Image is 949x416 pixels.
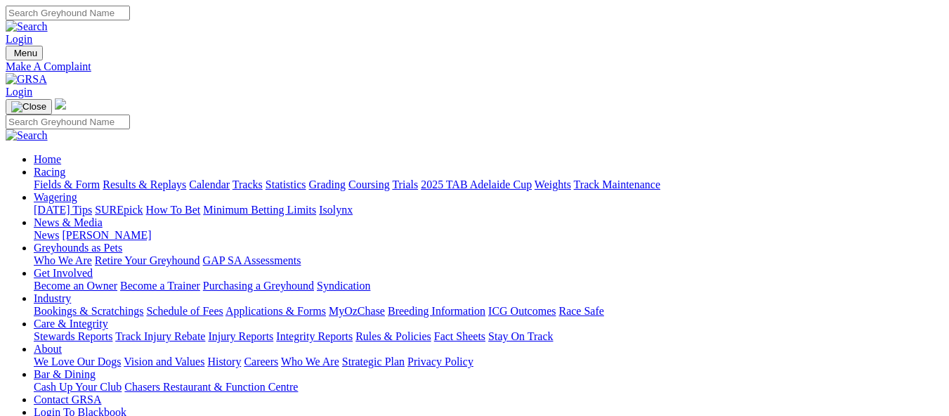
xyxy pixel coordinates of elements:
div: Bar & Dining [34,381,943,394]
a: Coursing [348,178,390,190]
input: Search [6,115,130,129]
a: History [207,356,241,368]
a: Syndication [317,280,370,292]
a: Grading [309,178,346,190]
input: Search [6,6,130,20]
a: Track Injury Rebate [115,330,205,342]
a: GAP SA Assessments [203,254,301,266]
div: Racing [34,178,943,191]
a: Rules & Policies [355,330,431,342]
a: Who We Are [34,254,92,266]
a: About [34,343,62,355]
a: Breeding Information [388,305,485,317]
a: Get Involved [34,267,93,279]
a: Login [6,86,32,98]
div: Industry [34,305,943,318]
a: Injury Reports [208,330,273,342]
a: Fields & Form [34,178,100,190]
a: 2025 TAB Adelaide Cup [421,178,532,190]
a: Stay On Track [488,330,553,342]
div: Wagering [34,204,943,216]
img: logo-grsa-white.png [55,98,66,110]
a: Care & Integrity [34,318,108,330]
a: Chasers Restaurant & Function Centre [124,381,298,393]
a: Bar & Dining [34,368,96,380]
a: Schedule of Fees [146,305,223,317]
a: Industry [34,292,71,304]
span: Menu [14,48,37,58]
div: Get Involved [34,280,943,292]
a: News [34,229,59,241]
a: Privacy Policy [407,356,473,368]
a: Bookings & Scratchings [34,305,143,317]
a: Racing [34,166,65,178]
a: Fact Sheets [434,330,485,342]
a: MyOzChase [329,305,385,317]
img: Search [6,129,48,142]
a: Statistics [266,178,306,190]
a: News & Media [34,216,103,228]
a: Contact GRSA [34,394,101,405]
a: Become a Trainer [120,280,200,292]
div: About [34,356,943,368]
a: Who We Are [281,356,339,368]
button: Toggle navigation [6,99,52,115]
a: Purchasing a Greyhound [203,280,314,292]
a: ICG Outcomes [488,305,556,317]
a: How To Bet [146,204,201,216]
img: Search [6,20,48,33]
a: Applications & Forms [225,305,326,317]
a: Calendar [189,178,230,190]
a: Retire Your Greyhound [95,254,200,266]
a: Trials [392,178,418,190]
a: Cash Up Your Club [34,381,122,393]
a: Home [34,153,61,165]
div: Care & Integrity [34,330,943,343]
a: We Love Our Dogs [34,356,121,368]
a: Careers [244,356,278,368]
a: Make A Complaint [6,60,943,73]
img: GRSA [6,73,47,86]
a: Minimum Betting Limits [203,204,316,216]
a: SUREpick [95,204,143,216]
a: Stewards Reports [34,330,112,342]
button: Toggle navigation [6,46,43,60]
a: Integrity Reports [276,330,353,342]
a: [DATE] Tips [34,204,92,216]
a: Greyhounds as Pets [34,242,122,254]
div: Greyhounds as Pets [34,254,943,267]
a: Strategic Plan [342,356,405,368]
a: Results & Replays [103,178,186,190]
a: Weights [535,178,571,190]
a: Tracks [233,178,263,190]
a: Become an Owner [34,280,117,292]
a: Race Safe [558,305,603,317]
a: Login [6,33,32,45]
a: Wagering [34,191,77,203]
img: Close [11,101,46,112]
div: News & Media [34,229,943,242]
a: Isolynx [319,204,353,216]
a: Track Maintenance [574,178,660,190]
a: Vision and Values [124,356,204,368]
a: [PERSON_NAME] [62,229,151,241]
